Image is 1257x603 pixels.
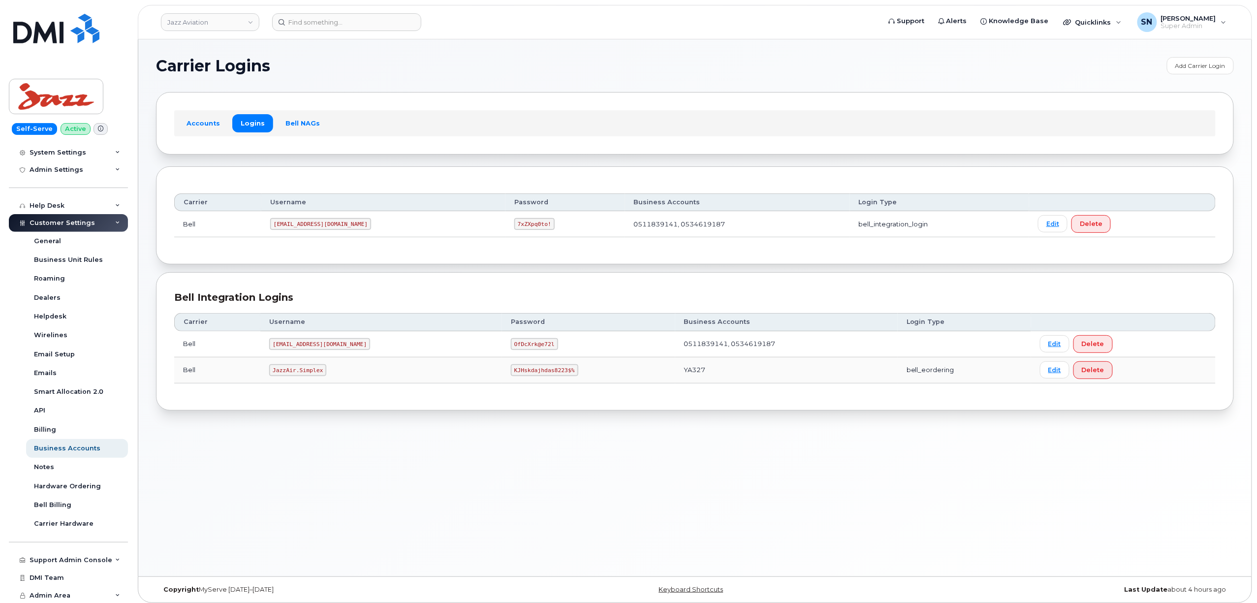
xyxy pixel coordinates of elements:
[269,338,370,350] code: [EMAIL_ADDRESS][DOMAIN_NAME]
[1040,361,1069,379] a: Edit
[174,331,260,357] td: Bell
[1073,335,1113,353] button: Delete
[163,586,199,593] strong: Copyright
[511,338,558,350] code: OfDcXrk@e72l
[659,586,723,593] a: Keyboard Shortcuts
[270,218,371,230] code: [EMAIL_ADDRESS][DOMAIN_NAME]
[174,211,261,237] td: Bell
[1167,57,1234,74] a: Add Carrier Login
[675,313,898,331] th: Business Accounts
[260,313,502,331] th: Username
[1073,361,1113,379] button: Delete
[232,114,273,132] a: Logins
[514,218,555,230] code: 7xZXpq0to!
[277,114,328,132] a: Bell NAGs
[178,114,228,132] a: Accounts
[675,331,898,357] td: 0511839141, 0534619187
[850,193,1029,211] th: Login Type
[1040,335,1069,352] a: Edit
[1125,586,1168,593] strong: Last Update
[269,364,326,376] code: JazzAir.Simplex
[1080,219,1102,228] span: Delete
[261,193,505,211] th: Username
[898,313,1031,331] th: Login Type
[174,290,1216,305] div: Bell Integration Logins
[875,586,1234,594] div: about 4 hours ago
[625,193,850,211] th: Business Accounts
[1038,215,1068,232] a: Edit
[156,586,515,594] div: MyServe [DATE]–[DATE]
[174,357,260,383] td: Bell
[502,313,675,331] th: Password
[1071,215,1111,233] button: Delete
[850,211,1029,237] td: bell_integration_login
[505,193,625,211] th: Password
[174,193,261,211] th: Carrier
[675,357,898,383] td: YA327
[625,211,850,237] td: 0511839141, 0534619187
[174,313,260,331] th: Carrier
[1082,365,1104,375] span: Delete
[1082,339,1104,349] span: Delete
[156,59,270,73] span: Carrier Logins
[898,357,1031,383] td: bell_eordering
[511,364,578,376] code: KJHskdajhdas8223$%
